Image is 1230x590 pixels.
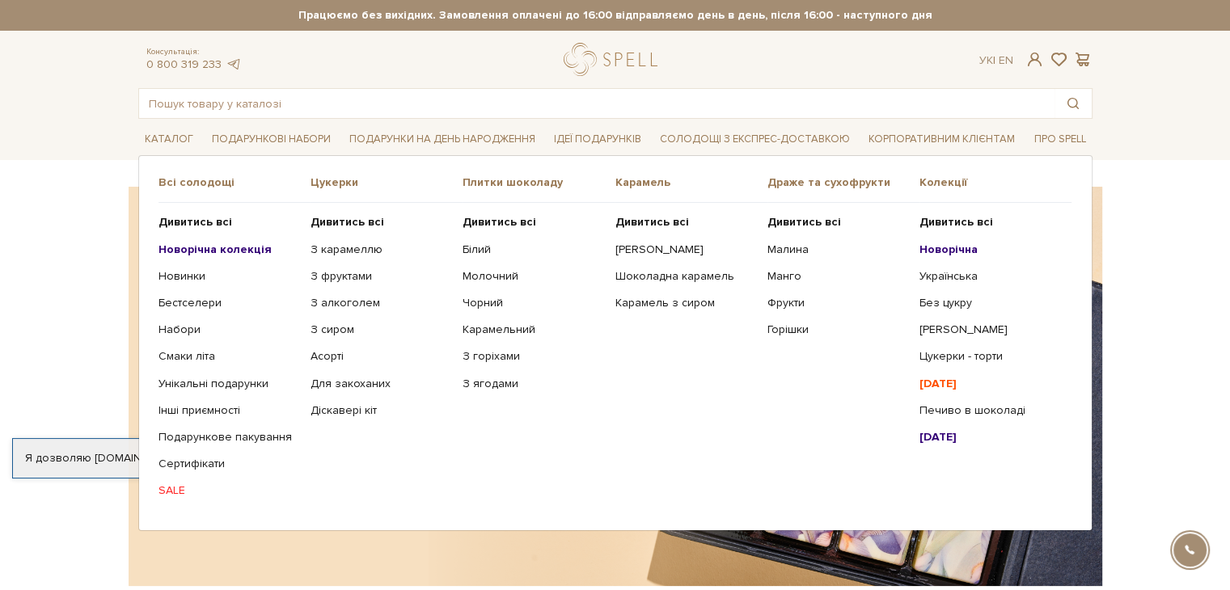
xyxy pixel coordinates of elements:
[979,53,1013,68] div: Ук
[919,215,993,229] b: Дивитись всі
[311,322,450,337] a: З сиром
[159,215,298,230] a: Дивитись всі
[311,242,450,257] a: З карамеллю
[159,483,298,498] a: SALE
[767,215,907,230] a: Дивитись всі
[767,322,907,337] a: Горішки
[159,296,298,310] a: Бестселери
[615,215,754,230] a: Дивитись всі
[615,296,754,310] a: Карамель з сиром
[463,175,615,190] span: Плитки шоколаду
[1027,127,1092,152] a: Про Spell
[919,175,1071,190] span: Колекції
[159,349,298,364] a: Смаки літа
[138,8,1093,23] strong: Працюємо без вихідних. Замовлення оплачені до 16:00 відправляємо день в день, після 16:00 - насту...
[615,215,688,229] b: Дивитись всі
[138,127,200,152] a: Каталог
[311,296,450,310] a: З алкоголем
[919,215,1059,230] a: Дивитись всі
[159,175,311,190] span: Всі солодощі
[615,175,767,190] span: Карамель
[547,127,648,152] a: Ідеї подарунків
[226,57,242,71] a: telegram
[146,47,242,57] span: Консультація:
[919,430,957,444] b: [DATE]
[767,215,841,229] b: Дивитись всі
[463,377,602,391] a: З ягодами
[138,155,1093,530] div: Каталог
[463,269,602,284] a: Молочний
[311,269,450,284] a: З фруктами
[1055,89,1092,118] button: Пошук товару у каталозі
[205,127,337,152] a: Подарункові набори
[919,322,1059,337] a: [PERSON_NAME]
[159,377,298,391] a: Унікальні подарунки
[311,215,450,230] a: Дивитись всі
[615,269,754,284] a: Шоколадна карамель
[159,242,272,256] b: Новорічна колекція
[311,349,450,364] a: Асорті
[919,430,1059,445] a: [DATE]
[767,175,919,190] span: Драже та сухофрукти
[159,457,298,471] a: Сертифікати
[615,242,754,257] a: [PERSON_NAME]
[311,403,450,418] a: Діскавері кіт
[564,43,665,76] a: logo
[311,377,450,391] a: Для закоханих
[767,296,907,310] a: Фрукти
[767,242,907,257] a: Малина
[159,242,298,257] a: Новорічна колекція
[311,215,384,229] b: Дивитись всі
[159,430,298,445] a: Подарункове пакування
[13,451,451,466] div: Я дозволяю [DOMAIN_NAME] використовувати
[159,215,232,229] b: Дивитись всі
[463,349,602,364] a: З горіхами
[159,269,298,284] a: Новинки
[919,377,957,390] b: [DATE]
[343,127,542,152] a: Подарунки на День народження
[999,53,1013,67] a: En
[919,269,1059,284] a: Українська
[767,269,907,284] a: Манго
[463,242,602,257] a: Білий
[463,296,602,310] a: Чорний
[862,127,1021,152] a: Корпоративним клієнтам
[463,215,602,230] a: Дивитись всі
[919,377,1059,391] a: [DATE]
[919,403,1059,418] a: Печиво в шоколаді
[919,296,1059,310] a: Без цукру
[919,242,978,256] b: Новорічна
[463,322,602,337] a: Карамельний
[919,242,1059,257] a: Новорічна
[159,403,298,418] a: Інші приємності
[653,125,856,153] a: Солодощі з експрес-доставкою
[159,322,298,337] a: Набори
[311,175,463,190] span: Цукерки
[993,53,995,67] span: |
[463,215,536,229] b: Дивитись всі
[139,89,1055,118] input: Пошук товару у каталозі
[919,349,1059,364] a: Цукерки - торти
[146,57,222,71] a: 0 800 319 233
